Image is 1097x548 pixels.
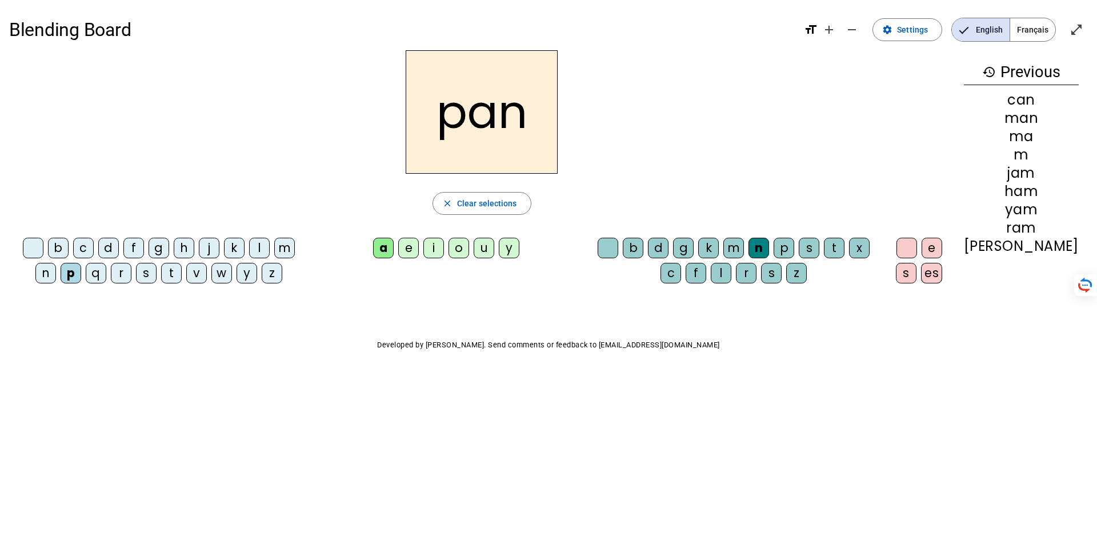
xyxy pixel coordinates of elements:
[964,239,1079,253] div: [PERSON_NAME]
[872,18,942,41] button: Settings
[149,238,169,258] div: g
[964,203,1079,217] div: yam
[845,23,859,37] mat-icon: remove
[698,238,719,258] div: k
[818,18,840,41] button: Increase font size
[48,238,69,258] div: b
[199,238,219,258] div: j
[804,23,818,37] mat-icon: format_size
[761,263,782,283] div: s
[249,238,270,258] div: l
[474,238,494,258] div: u
[964,93,1079,107] div: can
[748,238,769,258] div: n
[660,263,681,283] div: c
[237,263,257,283] div: y
[786,263,807,283] div: z
[9,11,795,48] h1: Blending Board
[61,263,81,283] div: p
[1070,23,1083,37] mat-icon: open_in_full
[897,23,928,37] span: Settings
[1010,18,1055,41] span: Français
[774,238,794,258] div: p
[964,166,1079,180] div: jam
[648,238,668,258] div: d
[449,238,469,258] div: o
[406,50,558,174] h2: pan
[35,263,56,283] div: n
[952,18,1010,41] span: English
[951,18,1056,42] mat-button-toggle-group: Language selection
[457,197,517,210] span: Clear selections
[964,221,1079,235] div: ram
[398,238,419,258] div: e
[964,148,1079,162] div: m
[136,263,157,283] div: s
[799,238,819,258] div: s
[922,238,942,258] div: e
[262,263,282,283] div: z
[736,263,756,283] div: r
[211,263,232,283] div: w
[686,263,706,283] div: f
[111,263,131,283] div: r
[224,238,245,258] div: k
[849,238,870,258] div: x
[86,263,106,283] div: q
[882,25,892,35] mat-icon: settings
[123,238,144,258] div: f
[442,198,453,209] mat-icon: close
[423,238,444,258] div: i
[964,111,1079,125] div: man
[964,185,1079,198] div: ham
[433,192,531,215] button: Clear selections
[822,23,836,37] mat-icon: add
[921,263,942,283] div: es
[623,238,643,258] div: b
[840,18,863,41] button: Decrease font size
[1065,18,1088,41] button: Enter full screen
[174,238,194,258] div: h
[499,238,519,258] div: y
[824,238,844,258] div: t
[161,263,182,283] div: t
[673,238,694,258] div: g
[723,238,744,258] div: m
[373,238,394,258] div: a
[73,238,94,258] div: c
[711,263,731,283] div: l
[274,238,295,258] div: m
[9,338,1088,352] p: Developed by [PERSON_NAME]. Send comments or feedback to [EMAIL_ADDRESS][DOMAIN_NAME]
[964,130,1079,143] div: ma
[982,65,996,79] mat-icon: history
[964,59,1079,85] h3: Previous
[186,263,207,283] div: v
[896,263,916,283] div: s
[98,238,119,258] div: d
